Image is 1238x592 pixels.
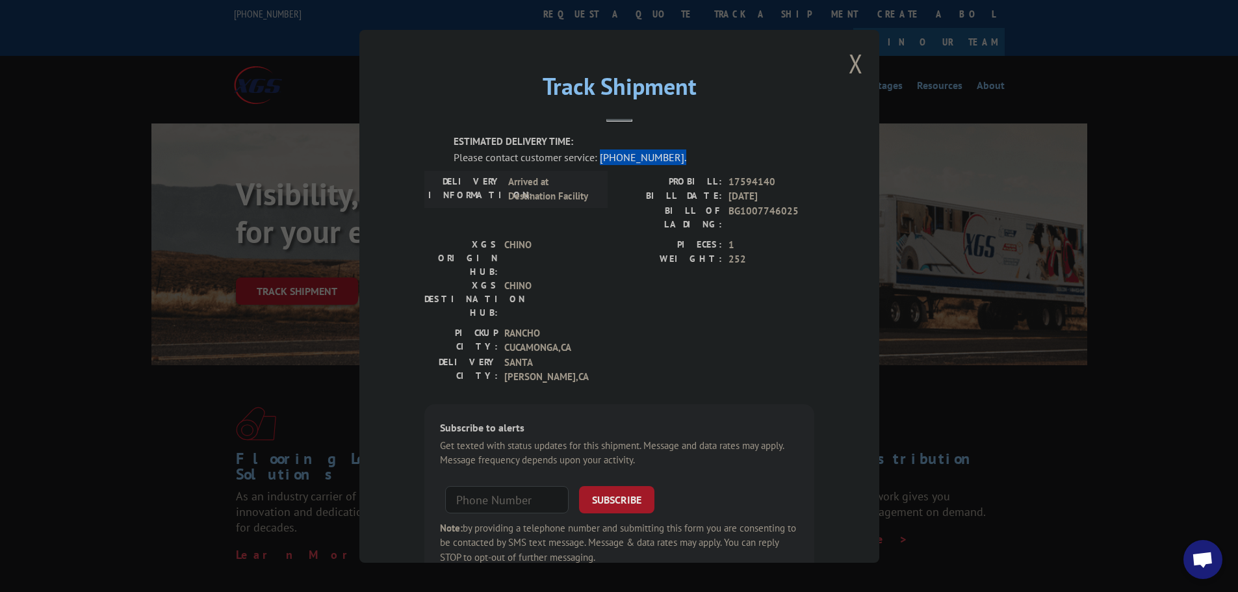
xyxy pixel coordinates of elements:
label: BILL DATE: [619,189,722,204]
label: DELIVERY CITY: [424,355,498,384]
span: BG1007746025 [729,203,814,231]
label: XGS ORIGIN HUB: [424,237,498,278]
button: Close modal [849,46,863,81]
span: Arrived at Destination Facility [508,174,596,203]
div: Get texted with status updates for this shipment. Message and data rates may apply. Message frequ... [440,438,799,467]
span: 1 [729,237,814,252]
button: SUBSCRIBE [579,485,654,513]
span: [DATE] [729,189,814,204]
div: Subscribe to alerts [440,419,799,438]
label: WEIGHT: [619,252,722,267]
label: DELIVERY INFORMATION: [428,174,502,203]
div: by providing a telephone number and submitting this form you are consenting to be contacted by SM... [440,521,799,565]
label: ESTIMATED DELIVERY TIME: [454,135,814,149]
label: BILL OF LADING: [619,203,722,231]
span: RANCHO CUCAMONGA , CA [504,326,592,355]
div: Open chat [1183,540,1222,579]
span: 17594140 [729,174,814,189]
label: PROBILL: [619,174,722,189]
span: CHINO [504,237,592,278]
input: Phone Number [445,485,569,513]
div: Please contact customer service: [PHONE_NUMBER]. [454,149,814,164]
span: CHINO [504,278,592,319]
label: PICKUP CITY: [424,326,498,355]
label: XGS DESTINATION HUB: [424,278,498,319]
strong: Note: [440,521,463,534]
span: SANTA [PERSON_NAME] , CA [504,355,592,384]
label: PIECES: [619,237,722,252]
h2: Track Shipment [424,77,814,102]
span: 252 [729,252,814,267]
